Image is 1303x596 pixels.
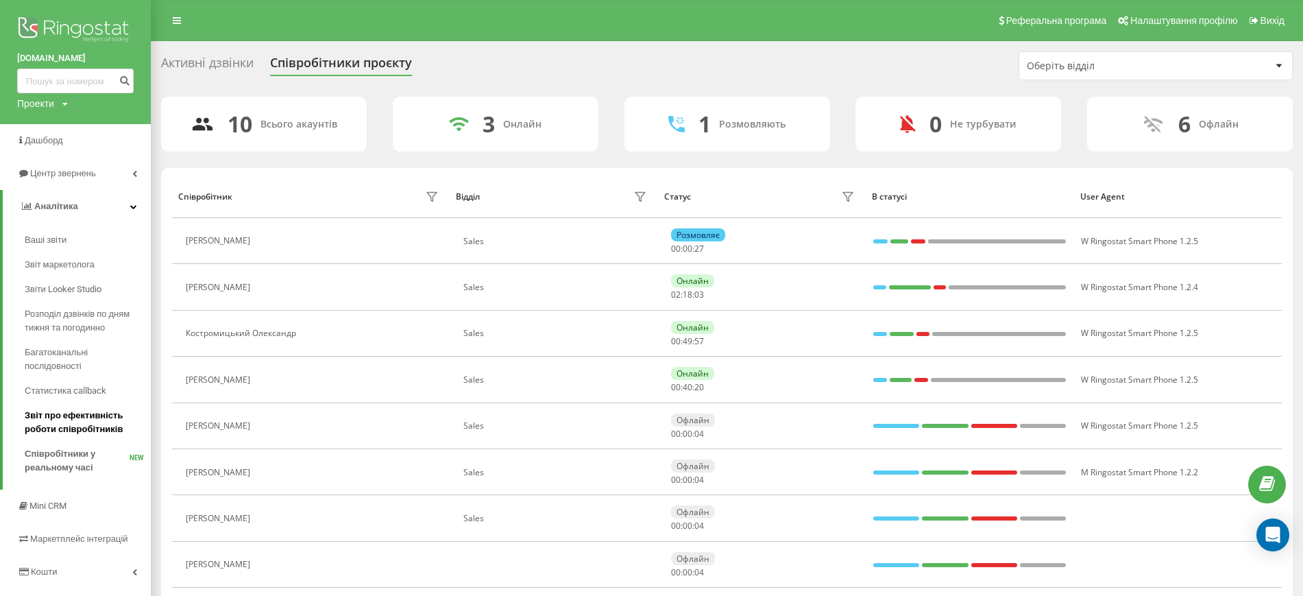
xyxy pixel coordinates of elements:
span: Розподіл дзвінків по дням тижня та погодинно [25,307,144,335]
span: 00 [671,520,681,532]
span: Звіти Looker Studio [25,283,101,296]
div: Розмовляє [671,228,725,241]
span: 18 [683,289,692,300]
div: Sales [463,514,650,523]
span: 00 [683,428,692,440]
span: 20 [694,381,704,393]
span: Налаштування профілю [1130,15,1237,26]
div: Онлайн [671,274,714,287]
div: Розмовляють [719,119,786,130]
div: Костромицький Олександр [186,329,300,338]
span: 49 [683,335,692,347]
div: [PERSON_NAME] [186,375,254,385]
div: [PERSON_NAME] [186,468,254,477]
div: [PERSON_NAME] [186,421,254,431]
div: : : [671,337,704,346]
input: Пошук за номером [17,69,134,93]
div: : : [671,429,704,439]
span: Центр звернень [30,168,96,178]
span: 00 [683,567,692,578]
a: Статистика callback [25,379,151,403]
div: Онлайн [671,367,714,380]
a: Аналiтика [3,190,151,223]
span: 00 [671,335,681,347]
a: Звіт про ефективність роботи співробітників [25,403,151,442]
div: Sales [463,421,650,431]
div: Sales [463,329,650,338]
a: Розподіл дзвінків по дням тижня та погодинно [25,302,151,340]
div: Офлайн [671,552,715,565]
span: W Ringostat Smart Phone 1.2.5 [1081,374,1198,385]
span: 57 [694,335,704,347]
div: Статус [664,192,691,202]
div: User Agent [1080,192,1276,202]
div: Sales [463,468,650,477]
div: Онлайн [503,119,541,130]
div: 3 [483,111,495,137]
div: Активні дзвінки [161,56,254,77]
div: 1 [698,111,711,137]
span: 04 [694,567,704,578]
span: 40 [683,381,692,393]
div: : : [671,383,704,392]
span: 04 [694,520,704,532]
span: M Ringostat Smart Phone 1.2.2 [1081,466,1198,478]
span: Багатоканальні послідовності [25,346,144,373]
span: 00 [671,428,681,440]
span: 00 [671,474,681,486]
div: 0 [929,111,942,137]
span: Дашборд [25,135,63,145]
div: Всього акаунтів [260,119,337,130]
div: Співробітники проєкту [270,56,412,77]
div: Sales [463,283,650,292]
div: Офлайн [1199,119,1239,130]
span: Ваші звіти [25,233,66,247]
span: 00 [683,243,692,254]
span: 00 [671,243,681,254]
img: Ringostat logo [17,14,134,48]
span: Реферальна програма [1006,15,1107,26]
span: 00 [671,567,681,578]
div: Співробітник [178,192,232,202]
div: : : [671,244,704,254]
span: Mini CRM [29,501,66,511]
a: Звіти Looker Studio [25,277,151,302]
div: В статусі [872,192,1067,202]
span: Маркетплейс інтеграцій [30,534,128,544]
span: W Ringostat Smart Phone 1.2.4 [1081,281,1198,293]
div: Не турбувати [950,119,1016,130]
div: 10 [228,111,252,137]
span: W Ringostat Smart Phone 1.2.5 [1081,235,1198,247]
span: Звіт про ефективність роботи співробітників [25,409,144,436]
span: W Ringostat Smart Phone 1.2.5 [1081,420,1198,431]
div: Оберіть відділ [1027,60,1191,72]
span: 00 [671,381,681,393]
span: 27 [694,243,704,254]
span: 02 [671,289,681,300]
a: [DOMAIN_NAME] [17,51,134,65]
div: Open Intercom Messenger [1256,518,1289,551]
div: [PERSON_NAME] [186,514,254,523]
span: Аналiтика [34,201,78,211]
div: : : [671,290,704,300]
span: 00 [683,474,692,486]
div: : : [671,568,704,577]
span: Кошти [31,567,57,577]
div: Проекти [17,97,54,110]
a: Багатоканальні послідовності [25,340,151,379]
span: Звіт маркетолога [25,258,95,272]
span: 03 [694,289,704,300]
a: Звіт маркетолога [25,252,151,277]
span: Співробітники у реальному часі [25,447,130,475]
span: Вихід [1261,15,1284,26]
div: [PERSON_NAME] [186,236,254,246]
div: : : [671,521,704,531]
div: Онлайн [671,321,714,334]
span: 00 [683,520,692,532]
span: 04 [694,428,704,440]
a: Ваші звіти [25,228,151,252]
span: W Ringostat Smart Phone 1.2.5 [1081,327,1198,339]
div: Офлайн [671,505,715,518]
span: 04 [694,474,704,486]
a: Співробітники у реальному часіNEW [25,442,151,480]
